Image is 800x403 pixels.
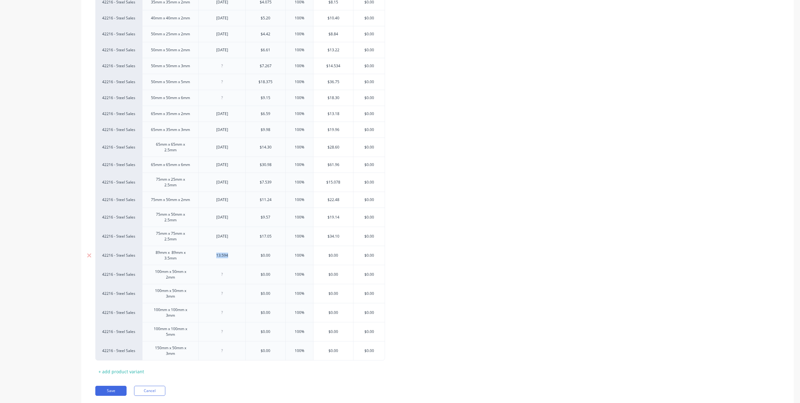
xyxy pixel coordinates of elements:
div: 42216 - Steel Sales65mm x 65mm x 2.5mm[DATE]$14.30100%$28.60$0.00 [95,138,385,157]
div: [DATE] [207,110,238,118]
div: 100% [284,286,315,301]
div: $0.00 [353,106,385,122]
div: 100% [284,248,315,263]
div: 75mm x 25mm x 2.5mm [145,175,196,189]
div: $0.00 [246,324,285,340]
div: $7.267 [246,58,285,74]
div: $0.00 [353,42,385,58]
div: $7.539 [246,174,285,190]
div: $5.20 [246,10,285,26]
div: [DATE] [207,178,238,186]
div: $0.00 [246,343,285,359]
div: [DATE] [207,30,238,38]
div: 42216 - Steel Sales50mm x 50mm x 3mm$7.267100%$14.534$0.00 [95,58,385,74]
div: $13.22 [313,42,353,58]
div: $11.24 [246,192,285,208]
div: 100% [284,324,315,340]
div: 42216 - Steel Sales [102,197,136,203]
div: $19.14 [313,209,353,225]
div: 42216 - Steel Sales65mm x 35mm x 3mm[DATE]$9.98100%$19.96$0.00 [95,122,385,138]
div: 42216 - Steel Sales [102,127,136,133]
div: 100% [284,90,315,106]
div: 100% [284,267,315,282]
div: $0.00 [353,174,385,190]
div: 42216 - Steel Sales50mm x 50mm x 6mm$9.15100%$18.30$0.00 [95,90,385,106]
div: $9.98 [246,122,285,138]
div: 50mm x 50mm x 2mm [146,46,195,54]
div: 100mm x 100mm x 3mm [145,306,196,320]
div: $0.00 [353,229,385,244]
div: $0.00 [353,58,385,74]
div: $8.84 [313,26,353,42]
div: 42216 - Steel Sales50mm x 50mm x 5mm$18.375100%$36.75$0.00 [95,74,385,90]
div: 100% [284,229,315,244]
div: $14.534 [313,58,353,74]
div: $10.40 [313,10,353,26]
div: 100% [284,139,315,155]
div: 42216 - Steel Sales [102,15,136,21]
div: $0.00 [246,248,285,263]
div: 75mm x 50mm x 2mm [146,196,195,204]
div: $0.00 [313,248,353,263]
div: 42216 - Steel Sales75mm x 50mm x 2.5mm[DATE]$9.57100%$19.14$0.00 [95,208,385,227]
div: 42216 - Steel Sales [102,95,136,101]
div: 42216 - Steel Sales100mm x 50mm x 3mm$0.00100%$0.00$0.00 [95,284,385,303]
div: 42216 - Steel Sales [102,310,136,315]
div: 42216 - Steel Sales [102,162,136,168]
div: $0.00 [246,286,285,301]
div: 100% [284,42,315,58]
div: 100% [284,106,315,122]
div: $17.05 [246,229,285,244]
div: $0.00 [353,248,385,263]
div: [DATE] [207,143,238,151]
div: $0.00 [353,74,385,90]
div: 100% [284,26,315,42]
div: 42216 - Steel Sales [102,144,136,150]
div: 42216 - Steel Sales50mm x 50mm x 2mm[DATE]$6.61100%$13.22$0.00 [95,42,385,58]
div: $14.30 [246,139,285,155]
button: Cancel [134,386,165,396]
div: 100% [284,174,315,190]
div: 42216 - Steel Sales [102,329,136,335]
div: 42216 - Steel Sales [102,348,136,354]
div: 100% [284,305,315,320]
div: 42216 - Steel Sales150mm x 50mm x 3mm$0.00100%$0.00$0.00 [95,341,385,360]
div: 75mm x 75mm x 2.5mm [145,229,196,243]
div: 13.594 [207,251,238,259]
div: 40mm x 40mm x 2mm [146,14,195,22]
div: 42216 - Steel Sales100mm x 100mm x 5mm$0.00100%$0.00$0.00 [95,322,385,341]
div: [DATE] [207,196,238,204]
div: $0.00 [353,324,385,340]
div: 42216 - Steel Sales50mm x 25mm x 2mm[DATE]$4.42100%$8.84$0.00 [95,26,385,42]
div: $0.00 [246,267,285,282]
div: $9.57 [246,209,285,225]
div: $0.00 [353,267,385,282]
div: $4.42 [246,26,285,42]
div: 42216 - Steel Sales [102,47,136,53]
div: 100% [284,122,315,138]
div: $0.00 [313,305,353,320]
div: 42216 - Steel Sales [102,63,136,69]
div: $0.00 [353,139,385,155]
div: 100mm x 50mm x 2mm [145,268,196,281]
div: 42216 - Steel Sales [102,179,136,185]
div: 100% [284,343,315,359]
div: [DATE] [207,14,238,22]
div: $22.48 [313,192,353,208]
div: $61.96 [313,157,353,173]
div: 65mm x 35mm x 3mm [146,126,195,134]
div: 50mm x 50mm x 5mm [146,78,195,86]
div: $0.00 [353,343,385,359]
div: $0.00 [353,10,385,26]
div: 42216 - Steel Sales75mm x 75mm x 2.5mm[DATE]$17.05100%$34.10$0.00 [95,227,385,246]
div: $19.96 [313,122,353,138]
div: $34.10 [313,229,353,244]
div: 75mm x 50mm x 2.5mm [145,210,196,224]
div: 100% [284,58,315,74]
div: $36.75 [313,74,353,90]
div: $30.98 [246,157,285,173]
div: 100% [284,157,315,173]
div: 100% [284,10,315,26]
div: [DATE] [207,126,238,134]
div: 42216 - Steel Sales [102,79,136,85]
